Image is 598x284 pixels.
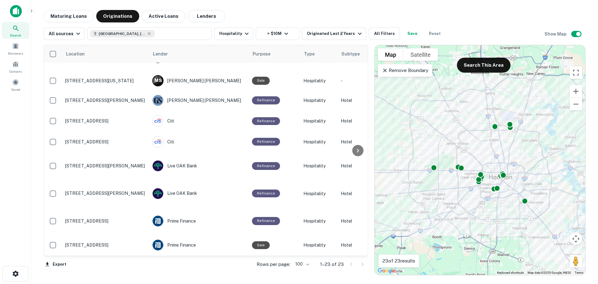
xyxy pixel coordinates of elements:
[341,190,378,197] p: Hotel
[375,45,585,275] div: 0 0
[378,48,403,61] button: Show street map
[567,234,598,264] iframe: Chat Widget
[11,87,20,92] span: Saved
[8,51,23,56] span: Borrowers
[341,118,378,124] p: Hotel
[252,217,280,225] div: This loan purpose was for refinancing
[249,45,300,63] th: Purpose
[341,162,378,169] p: Hotel
[341,50,360,58] span: Subtype
[153,240,163,250] img: picture
[252,117,280,125] div: This loan purpose was for refinancing
[382,257,415,265] p: 23 of 23 results
[153,116,163,126] img: picture
[44,10,94,22] button: Maturing Loans
[152,160,246,171] div: Live OAK Bank
[303,118,335,124] p: Hospitality
[10,5,22,17] img: capitalize-icon.png
[99,31,145,36] span: [GEOGRAPHIC_DATA], [GEOGRAPHIC_DATA], [GEOGRAPHIC_DATA]
[153,216,163,226] img: picture
[149,45,249,63] th: Lender
[303,77,335,84] p: Hospitality
[257,261,290,268] p: Rows per page:
[87,27,212,40] button: [GEOGRAPHIC_DATA], [GEOGRAPHIC_DATA], [GEOGRAPHIC_DATA]
[65,242,146,248] p: [STREET_ADDRESS]
[152,188,246,199] div: Live OAK Bank
[153,188,163,199] img: picture
[142,10,185,22] button: Active Loans
[338,45,381,63] th: Subtype
[425,27,445,40] button: Reset
[252,162,280,170] div: This loan purpose was for refinancing
[382,67,428,74] p: Remove Boundary
[457,58,510,73] button: Search This Area
[62,45,149,63] th: Location
[528,271,571,274] span: Map data ©2025 Google, INEGI
[44,27,85,40] button: All sources
[376,267,397,275] a: Open this area in Google Maps (opens a new window)
[376,267,397,275] img: Google
[303,97,335,104] p: Hospitality
[570,85,582,98] button: Zoom in
[65,139,146,145] p: [STREET_ADDRESS]
[252,77,270,84] div: Sale
[256,27,299,40] button: > $10M
[153,95,163,106] img: picture
[293,260,310,269] div: 100
[252,190,280,197] div: This loan purpose was for refinancing
[303,242,335,248] p: Hospitality
[575,271,583,274] a: Terms (opens in new tab)
[214,27,253,40] button: Hospitality
[320,261,344,268] p: 1–23 of 23
[303,190,335,197] p: Hospitality
[2,58,29,75] a: Contacts
[152,239,246,251] div: Prime Finance
[65,190,146,196] p: [STREET_ADDRESS][PERSON_NAME]
[154,77,162,84] p: M S
[152,95,246,106] div: [PERSON_NAME] [PERSON_NAME]
[253,50,278,58] span: Purpose
[2,76,29,93] a: Saved
[303,218,335,224] p: Hospitality
[152,115,246,127] div: Citi
[2,22,29,39] a: Search
[252,138,280,146] div: This loan purpose was for refinancing
[2,40,29,57] a: Borrowers
[65,78,146,84] p: [STREET_ADDRESS][US_STATE]
[65,163,146,169] p: [STREET_ADDRESS][PERSON_NAME]
[252,96,280,104] div: This loan purpose was for refinancing
[153,50,168,58] span: Lender
[9,69,22,74] span: Contacts
[570,66,582,79] button: Toggle fullscreen view
[152,75,246,86] div: [PERSON_NAME] [PERSON_NAME]
[153,137,163,147] img: picture
[65,218,146,224] p: [STREET_ADDRESS]
[10,33,21,38] span: Search
[303,138,335,145] p: Hospitality
[66,50,93,58] span: Location
[570,98,582,110] button: Zoom out
[304,50,315,58] span: Type
[153,161,163,171] img: picture
[152,136,246,147] div: Citi
[188,10,225,22] button: Lenders
[96,10,139,22] button: Originations
[341,218,378,224] p: Hotel
[341,138,378,145] p: Hotel
[497,271,524,275] button: Keyboard shortcuts
[403,48,438,61] button: Show satellite imagery
[302,27,366,40] button: Originated Last 2 Years
[570,233,582,245] button: Map camera controls
[49,30,82,37] div: All sources
[252,241,270,249] div: Sale
[300,45,338,63] th: Type
[341,242,378,248] p: Hotel
[307,30,363,37] div: Originated Last 2 Years
[369,27,400,40] button: All Filters
[65,98,146,103] p: [STREET_ADDRESS][PERSON_NAME]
